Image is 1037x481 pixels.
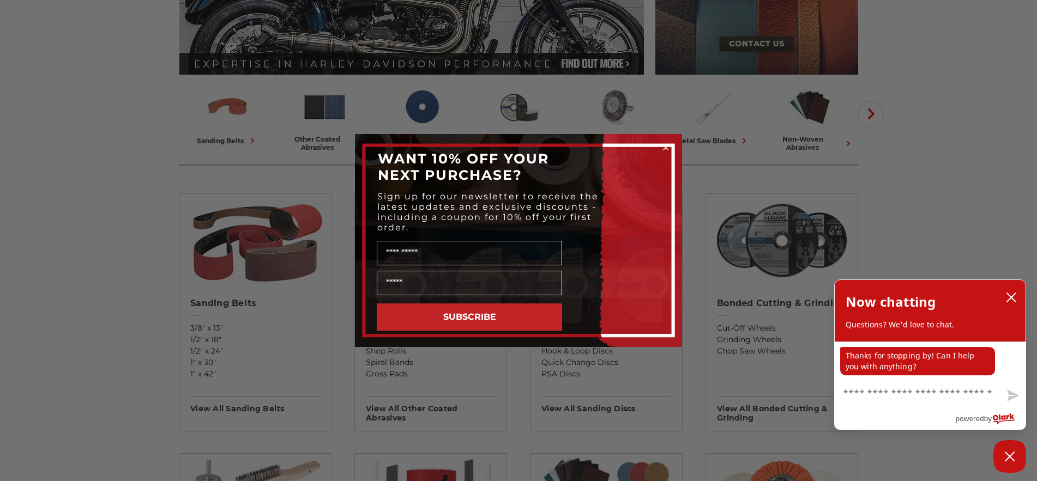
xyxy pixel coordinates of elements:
p: Questions? We'd love to chat. [846,319,1015,330]
span: Sign up for our newsletter to receive the latest updates and exclusive discounts - including a co... [377,191,599,233]
button: SUBSCRIBE [377,303,562,331]
button: Close Chatbox [993,440,1026,473]
span: WANT 10% OFF YOUR NEXT PURCHASE? [378,150,549,183]
div: chat [835,342,1026,380]
span: by [984,412,992,425]
p: Thanks for stopping by! Can I help you with anything? [840,347,995,375]
span: powered [955,412,984,425]
h2: Now chatting [846,291,936,313]
a: Powered by Olark [955,409,1026,429]
button: close chatbox [1003,289,1020,306]
button: Send message [998,383,1026,409]
div: olark chatbox [834,279,1026,430]
button: Close dialog [660,142,671,153]
input: Email [377,271,562,295]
